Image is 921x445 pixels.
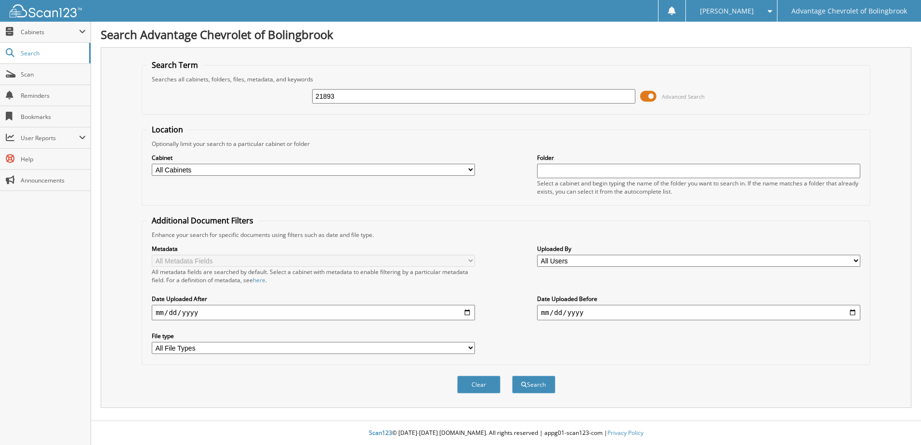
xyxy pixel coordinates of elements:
span: Reminders [21,92,86,100]
div: Searches all cabinets, folders, files, metadata, and keywords [147,75,865,83]
span: Scan [21,70,86,79]
label: File type [152,332,475,340]
button: Clear [457,376,500,393]
iframe: Chat Widget [873,399,921,445]
label: Uploaded By [537,245,860,253]
legend: Search Term [147,60,203,70]
h1: Search Advantage Chevrolet of Bolingbrook [101,26,911,42]
input: start [152,305,475,320]
label: Date Uploaded After [152,295,475,303]
span: Bookmarks [21,113,86,121]
div: Select a cabinet and begin typing the name of the folder you want to search in. If the name match... [537,179,860,196]
img: scan123-logo-white.svg [10,4,82,17]
span: Scan123 [369,429,392,437]
legend: Location [147,124,188,135]
div: Enhance your search for specific documents using filters such as date and file type. [147,231,865,239]
span: Announcements [21,176,86,184]
span: User Reports [21,134,79,142]
div: Optionally limit your search to a particular cabinet or folder [147,140,865,148]
span: Cabinets [21,28,79,36]
div: All metadata fields are searched by default. Select a cabinet with metadata to enable filtering b... [152,268,475,284]
legend: Additional Document Filters [147,215,258,226]
span: Help [21,155,86,163]
button: Search [512,376,555,393]
a: here [253,276,265,284]
span: Advantage Chevrolet of Bolingbrook [791,8,907,14]
label: Cabinet [152,154,475,162]
label: Date Uploaded Before [537,295,860,303]
span: Advanced Search [662,93,705,100]
label: Metadata [152,245,475,253]
span: Search [21,49,84,57]
label: Folder [537,154,860,162]
input: end [537,305,860,320]
span: [PERSON_NAME] [700,8,754,14]
a: Privacy Policy [607,429,644,437]
div: © [DATE]-[DATE] [DOMAIN_NAME]. All rights reserved | appg01-scan123-com | [91,421,921,445]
